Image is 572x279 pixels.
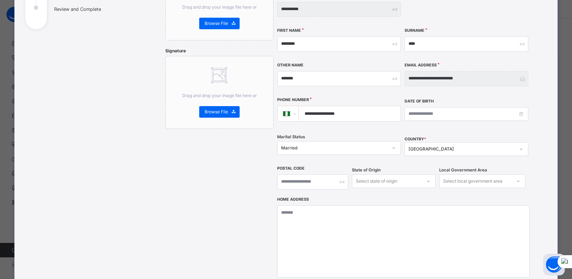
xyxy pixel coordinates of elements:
[182,93,257,98] span: Drag and drop your image file here or
[205,109,228,115] span: Browse File
[356,174,397,188] div: Select state of origin
[277,134,305,140] span: Marital Status
[165,56,274,129] div: Drag and drop your image file here orBrowse File
[277,197,309,202] label: Home Address
[165,48,186,53] span: Signature
[409,146,515,152] div: [GEOGRAPHIC_DATA]
[543,254,565,275] button: Open asap
[277,97,309,103] label: Phone Number
[405,62,437,68] label: Email Address
[277,28,301,34] label: First Name
[281,145,388,151] div: Married
[277,62,304,68] label: Other Name
[405,99,434,104] label: Date of Birth
[205,20,228,27] span: Browse File
[443,174,502,188] div: Select local government area
[405,28,424,34] label: Surname
[182,4,257,10] span: Drag and drop your image file here or
[439,167,487,173] span: Local Government Area
[352,167,381,173] span: State of Origin
[405,137,426,141] span: COUNTRY
[277,166,305,171] label: Postal Code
